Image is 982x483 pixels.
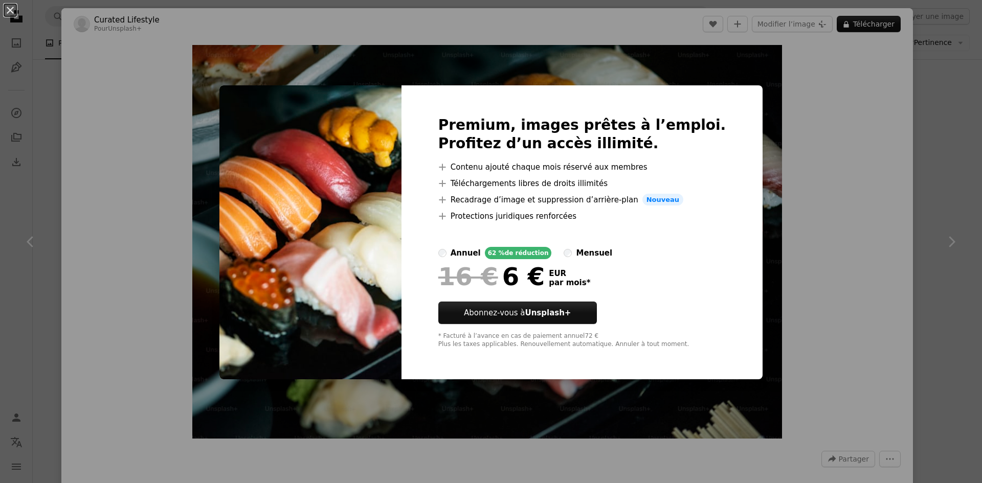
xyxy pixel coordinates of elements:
button: Abonnez-vous àUnsplash+ [438,302,597,324]
li: Protections juridiques renforcées [438,210,726,222]
span: 16 € [438,263,498,290]
div: 6 € [438,263,545,290]
div: mensuel [576,247,612,259]
span: EUR [549,269,590,278]
input: annuel62 %de réduction [438,249,447,257]
li: Téléchargements libres de droits illimités [438,177,726,190]
span: Nouveau [642,194,683,206]
li: Contenu ajouté chaque mois réservé aux membres [438,161,726,173]
li: Recadrage d’image et suppression d’arrière-plan [438,194,726,206]
strong: Unsplash+ [525,308,571,317]
img: premium_photo-1723874570807-570c56b41e4e [219,85,401,380]
div: annuel [451,247,481,259]
div: 62 % de réduction [485,247,552,259]
input: mensuel [564,249,572,257]
div: * Facturé à l’avance en cas de paiement annuel 72 € Plus les taxes applicables. Renouvellement au... [438,332,726,349]
span: par mois * [549,278,590,287]
h2: Premium, images prêtes à l’emploi. Profitez d’un accès illimité. [438,116,726,153]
